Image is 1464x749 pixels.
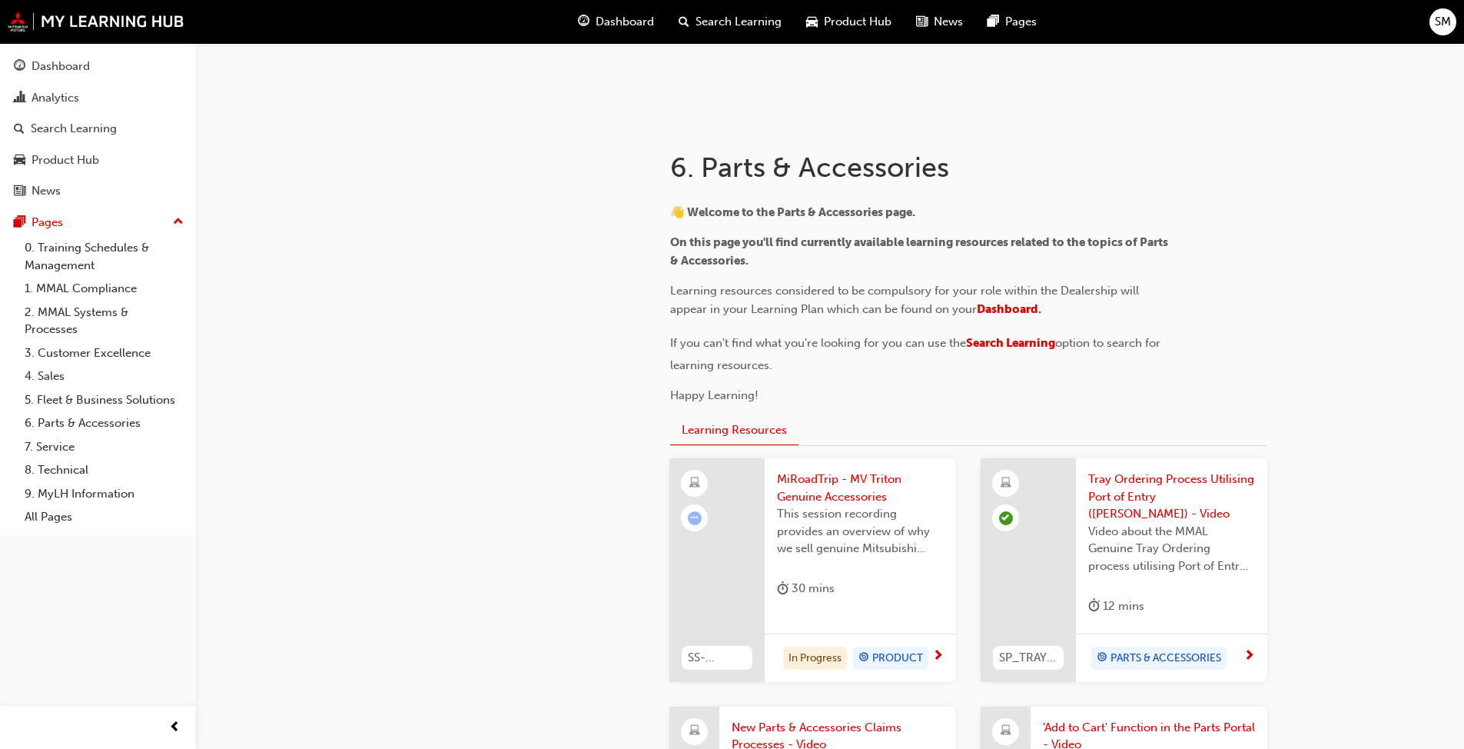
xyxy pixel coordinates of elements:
span: up-icon [173,212,184,232]
span: laptop-icon [689,721,700,741]
a: 9. MyLH Information [18,482,190,506]
span: Pages [1005,13,1037,31]
span: MiRoadTrip - MV Triton Genuine Accessories [777,471,944,505]
a: SS-MVTGA-M1MiRoadTrip - MV Triton Genuine AccessoriesThis session recording provides an overview ... [669,458,956,682]
div: 12 mins [1088,597,1144,616]
a: 1. MMAL Compliance [18,277,190,301]
span: This session recording provides an overview of why we sell genuine Mitsubishi accessories, how th... [777,505,944,558]
span: On this page you'll find currently available learning resources related to the topics of Parts & ... [670,235,1170,268]
a: 2. MMAL Systems & Processes [18,301,190,341]
div: Pages [32,214,63,231]
span: news-icon [14,185,25,198]
span: search-icon [679,12,689,32]
div: Analytics [32,89,79,107]
a: Product Hub [6,146,190,175]
a: car-iconProduct Hub [794,6,904,38]
span: car-icon [14,154,25,168]
span: learningRecordVerb_ATTEMPT-icon [688,511,702,525]
span: pages-icon [988,12,999,32]
span: pages-icon [14,216,25,230]
span: learningResourceType_ELEARNING-icon [1001,474,1011,494]
a: Dashboard [977,302,1038,316]
a: search-iconSearch Learning [666,6,794,38]
span: SM [1435,13,1451,31]
span: prev-icon [169,718,181,737]
span: Search Learning [695,13,782,31]
span: Tray Ordering Process Utilising Port of Entry ([PERSON_NAME]) - Video [1088,471,1255,523]
span: 👋 Welcome to the Parts & Accessories page. [670,205,915,219]
button: Pages [6,208,190,237]
a: SP_TRAYORDR_M1Tray Ordering Process Utilising Port of Entry ([PERSON_NAME]) - VideoVideo about th... [981,458,1267,682]
div: Dashboard [32,58,90,75]
span: If you can't find what you're looking for you can use the [670,336,966,350]
span: Happy Learning! [670,388,759,402]
span: guage-icon [578,12,589,32]
span: duration-icon [1088,597,1100,616]
a: 4. Sales [18,365,190,388]
a: news-iconNews [904,6,975,38]
span: next-icon [1243,650,1255,664]
span: Learning resources considered to be compulsory for your role within the Dealership will appear in... [670,284,1142,316]
a: Dashboard [6,52,190,81]
a: pages-iconPages [975,6,1049,38]
a: 7. Service [18,435,190,459]
span: next-icon [932,650,944,664]
span: option to search for learning resources. [670,336,1164,372]
div: In Progress [783,647,847,670]
span: News [934,13,963,31]
a: guage-iconDashboard [566,6,666,38]
span: target-icon [1097,648,1107,668]
button: DashboardAnalyticsSearch LearningProduct HubNews [6,49,190,208]
a: 6. Parts & Accessories [18,411,190,435]
img: mmal [8,12,184,32]
a: 8. Technical [18,458,190,482]
span: search-icon [14,122,25,136]
span: learningRecordVerb_COMPLETE-icon [999,511,1013,525]
span: SP_TRAYORDR_M1 [999,649,1057,667]
a: Analytics [6,84,190,112]
button: Learning Resources [670,416,798,446]
a: 3. Customer Excellence [18,341,190,365]
span: car-icon [806,12,818,32]
a: Search Learning [966,336,1055,350]
span: chart-icon [14,92,25,105]
span: Video about the MMAL Genuine Tray Ordering process utilising Port of Entry ([PERSON_NAME]) locati... [1088,523,1255,575]
span: laptop-icon [1001,721,1011,741]
span: guage-icon [14,60,25,74]
span: learningResourceType_ELEARNING-icon [689,474,700,494]
span: news-icon [916,12,928,32]
span: SS-MVTGA-M1 [688,649,746,667]
span: Product Hub [824,13,891,31]
div: News [32,182,61,200]
span: . [1038,302,1041,316]
a: Search Learning [6,115,190,143]
span: target-icon [858,648,869,668]
span: PARTS & ACCESSORIES [1110,650,1221,667]
button: SM [1429,8,1456,35]
a: 0. Training Schedules & Management [18,236,190,277]
a: News [6,177,190,205]
a: 5. Fleet & Business Solutions [18,388,190,412]
div: Product Hub [32,151,99,169]
div: 30 mins [777,579,835,598]
span: Dashboard [596,13,654,31]
a: All Pages [18,505,190,529]
span: duration-icon [777,579,788,598]
span: PRODUCT [872,650,923,667]
h1: 6. Parts & Accessories [670,151,1174,185]
div: Search Learning [31,120,117,138]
